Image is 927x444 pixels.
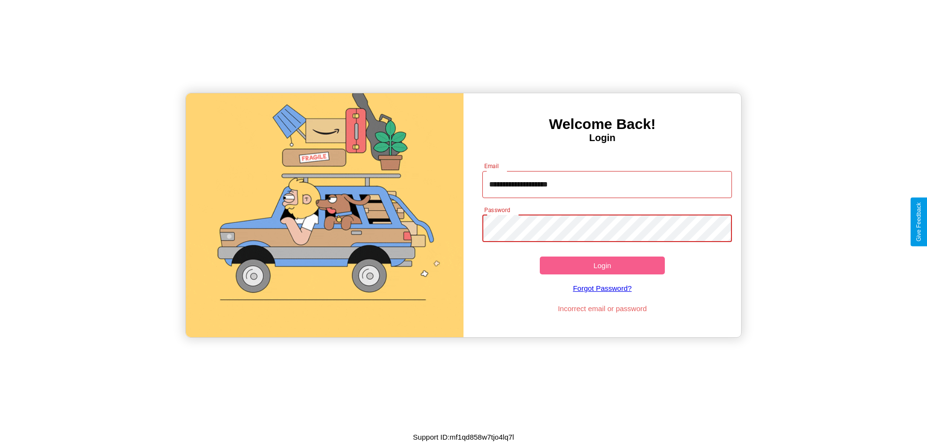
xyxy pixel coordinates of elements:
p: Incorrect email or password [478,302,728,315]
h3: Welcome Back! [463,116,741,132]
label: Password [484,206,510,214]
p: Support ID: mf1qd858w7tjo4lq7l [413,430,514,444]
div: Give Feedback [915,202,922,242]
img: gif [186,93,463,337]
a: Forgot Password? [478,274,728,302]
button: Login [540,257,665,274]
label: Email [484,162,499,170]
h4: Login [463,132,741,143]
